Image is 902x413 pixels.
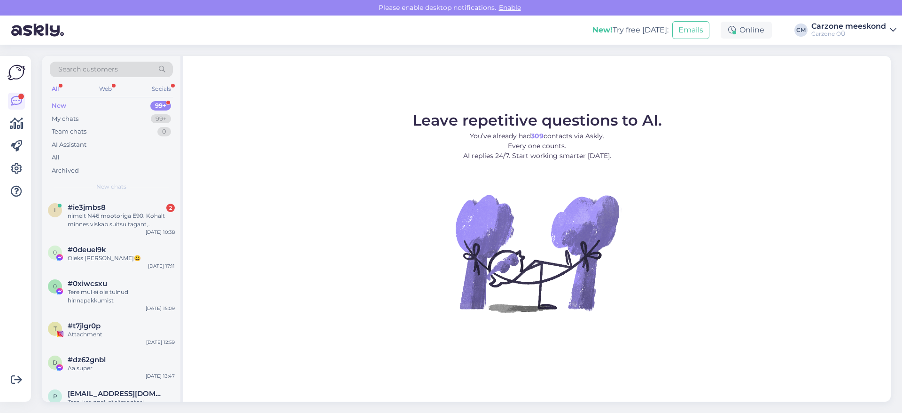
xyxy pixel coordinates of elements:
img: Askly Logo [8,64,25,81]
span: 0 [53,283,57,290]
span: #0deuel9k [68,246,106,254]
div: My chats [52,114,78,124]
span: #dz62gnbl [68,356,106,364]
div: nimelt N46 mootoriga E90. Kohalt minnes viskab suitsu tagant, tõenäoliselt klapisääretihendid. [P... [68,212,175,229]
div: [DATE] 10:38 [146,229,175,236]
div: 0 [157,127,171,136]
div: Online [721,22,772,39]
span: #t7jlgr0p [68,322,101,330]
div: [DATE] 12:59 [146,339,175,346]
div: Try free [DATE]: [592,24,669,36]
div: Oleks [PERSON_NAME]😃 [68,254,175,262]
div: [DATE] 15:09 [146,305,175,312]
div: 99+ [151,114,171,124]
span: i [54,206,56,214]
div: Socials [150,83,173,95]
div: Carzone OÜ [811,30,886,38]
span: New chats [96,183,126,191]
b: 309 [531,132,544,140]
div: Team chats [52,127,86,136]
span: pavel@nhp.ee [68,389,165,398]
div: CM [794,24,808,37]
div: New [52,101,66,111]
div: Archived [52,166,79,175]
span: Search customers [58,64,118,74]
div: [DATE] 17:11 [148,262,175,270]
div: 99+ [150,101,171,111]
span: #0xiwcsxu [68,279,107,288]
div: Aa super [68,364,175,373]
p: You’ve already had contacts via Askly. Every one counts. AI replies 24/7. Start working smarter [... [412,131,662,161]
span: 0 [53,249,57,256]
div: Carzone meeskond [811,23,886,30]
button: Emails [672,21,709,39]
div: Web [97,83,114,95]
span: Enable [496,3,524,12]
span: p [53,393,57,400]
img: No Chat active [452,168,622,338]
div: Tere mul ei ole tulnud hinnapakkumist [68,288,175,305]
div: Attachment [68,330,175,339]
span: t [54,325,57,332]
div: All [52,153,60,162]
div: [DATE] 13:47 [146,373,175,380]
b: New! [592,25,613,34]
span: d [53,359,57,366]
a: Carzone meeskondCarzone OÜ [811,23,896,38]
div: AI Assistant [52,140,86,150]
div: 2 [166,204,175,212]
span: Leave repetitive questions to AI. [412,111,662,129]
div: All [50,83,61,95]
span: #ie3jmbs8 [68,203,106,212]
